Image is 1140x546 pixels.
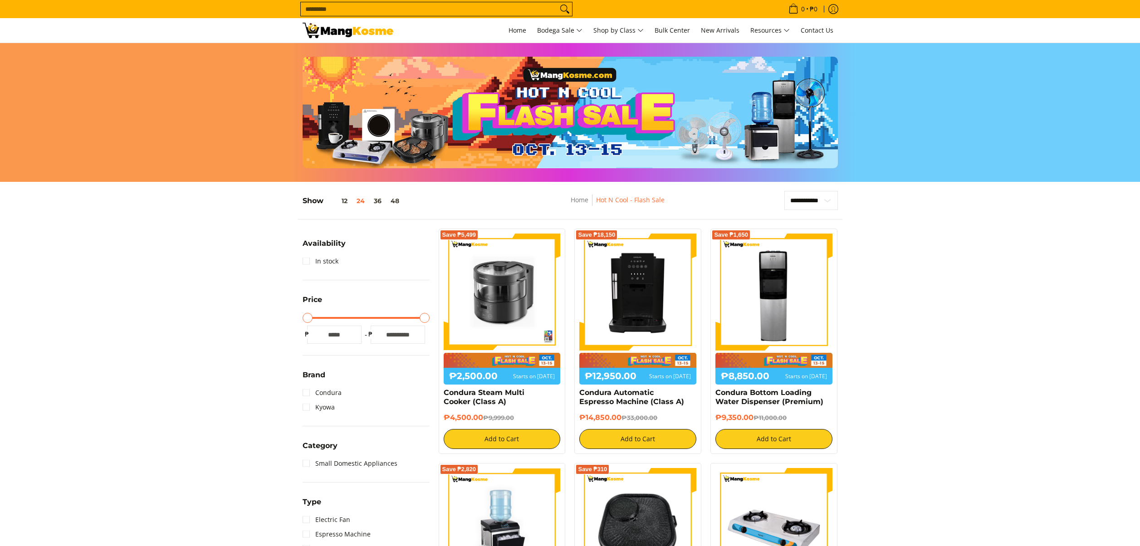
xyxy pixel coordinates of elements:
[505,195,730,215] nav: Breadcrumbs
[369,197,386,205] button: 36
[746,18,794,43] a: Resources
[402,18,838,43] nav: Main Menu
[579,234,696,351] img: Condura Automatic Espresso Machine (Class A)
[303,371,325,385] summary: Open
[366,330,375,339] span: ₱
[444,429,561,449] button: Add to Cart
[442,232,476,238] span: Save ₱5,499
[533,18,587,43] a: Bodega Sale
[483,414,514,421] del: ₱9,999.00
[303,296,322,303] span: Price
[303,400,335,414] a: Kyowa
[303,385,342,400] a: Condura
[444,234,561,351] img: Condura Steam Multi Cooker (Class A)
[715,429,832,449] button: Add to Cart
[579,388,684,406] a: Condura Automatic Espresso Machine (Class A)
[303,442,338,449] span: Category
[786,4,820,14] span: •
[303,498,321,506] span: Type
[579,429,696,449] button: Add to Cart
[589,18,648,43] a: Shop by Class
[444,413,561,422] h6: ₱4,500.00
[303,23,393,38] img: DEALS GALORE: END OF MONTH MEGA BRAND FLASH SALE: CARRIER l Mang Kosme
[579,413,696,422] h6: ₱14,850.00
[715,388,823,406] a: Condura Bottom Loading Water Dispenser (Premium)
[303,371,325,379] span: Brand
[696,18,744,43] a: New Arrivals
[509,26,526,34] span: Home
[578,467,607,472] span: Save ₱310
[558,2,572,16] button: Search
[444,388,524,406] a: Condura Steam Multi Cooker (Class A)
[352,197,369,205] button: 24
[303,527,371,541] a: Espresso Machine
[303,456,397,471] a: Small Domestic Appliances
[800,6,806,12] span: 0
[303,330,312,339] span: ₱
[650,18,695,43] a: Bulk Center
[303,196,404,205] h5: Show
[715,413,832,422] h6: ₱9,350.00
[323,197,352,205] button: 12
[701,26,739,34] span: New Arrivals
[386,197,404,205] button: 48
[715,234,832,351] img: Condura Bottom Loading Water Dispenser (Premium)
[571,195,588,204] a: Home
[596,195,665,204] a: Hot N Cool - Flash Sale
[442,467,476,472] span: Save ₱2,820
[303,240,346,247] span: Availability
[621,414,657,421] del: ₱33,000.00
[303,240,346,254] summary: Open
[303,254,338,268] a: In stock
[303,512,350,527] a: Electric Fan
[753,414,787,421] del: ₱11,000.00
[303,442,338,456] summary: Open
[714,232,748,238] span: Save ₱1,650
[593,25,644,36] span: Shop by Class
[808,6,819,12] span: ₱0
[303,498,321,512] summary: Open
[504,18,531,43] a: Home
[655,26,690,34] span: Bulk Center
[578,232,615,238] span: Save ₱18,150
[537,25,582,36] span: Bodega Sale
[801,26,833,34] span: Contact Us
[303,296,322,310] summary: Open
[796,18,838,43] a: Contact Us
[750,25,790,36] span: Resources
